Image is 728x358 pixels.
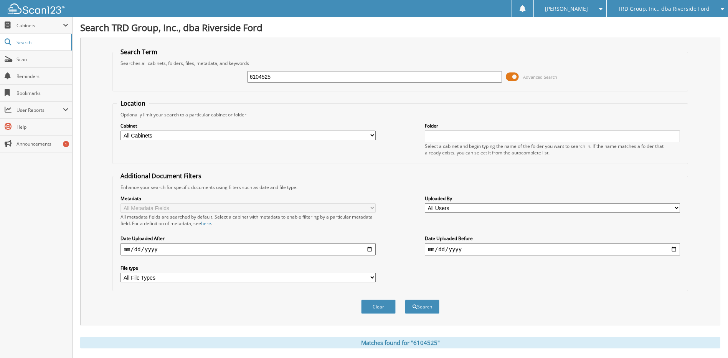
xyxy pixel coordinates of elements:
[121,243,376,255] input: start
[201,220,211,227] a: here
[17,56,68,63] span: Scan
[618,7,710,11] span: TRD Group, Inc., dba Riverside Ford
[17,39,67,46] span: Search
[121,195,376,202] label: Metadata
[425,243,680,255] input: end
[117,172,205,180] legend: Additional Document Filters
[545,7,588,11] span: [PERSON_NAME]
[80,21,720,34] h1: Search TRD Group, Inc., dba Riverside Ford
[17,141,68,147] span: Announcements
[17,22,63,29] span: Cabinets
[425,235,680,242] label: Date Uploaded Before
[17,107,63,113] span: User Reports
[117,48,161,56] legend: Search Term
[17,124,68,130] span: Help
[425,195,680,202] label: Uploaded By
[121,123,376,129] label: Cabinet
[117,60,683,66] div: Searches all cabinets, folders, files, metadata, and keywords
[121,265,376,271] label: File type
[121,235,376,242] label: Date Uploaded After
[63,141,69,147] div: 1
[121,214,376,227] div: All metadata fields are searched by default. Select a cabinet with metadata to enable filtering b...
[405,300,439,314] button: Search
[117,99,149,108] legend: Location
[361,300,396,314] button: Clear
[117,111,683,118] div: Optionally limit your search to a particular cabinet or folder
[425,123,680,129] label: Folder
[425,143,680,156] div: Select a cabinet and begin typing the name of the folder you want to search in. If the name match...
[17,73,68,80] span: Reminders
[523,74,557,80] span: Advanced Search
[117,184,683,191] div: Enhance your search for specific documents using filters such as date and file type.
[8,3,65,14] img: scan123-logo-white.svg
[80,337,720,348] div: Matches found for "6104525"
[17,90,68,96] span: Bookmarks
